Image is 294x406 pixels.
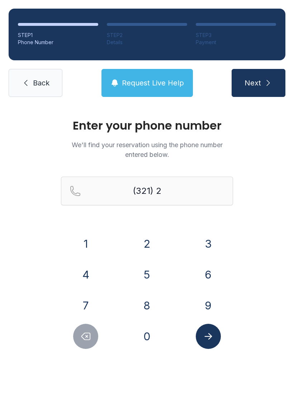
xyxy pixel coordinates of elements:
div: STEP 3 [196,32,276,39]
input: Reservation phone number [61,177,233,205]
span: Next [245,78,261,88]
p: We'll find your reservation using the phone number entered below. [61,140,233,159]
button: 6 [196,262,221,287]
button: 4 [73,262,98,287]
button: 5 [134,262,160,287]
button: 2 [134,231,160,256]
div: Details [107,39,187,46]
div: STEP 1 [18,32,98,39]
div: STEP 2 [107,32,187,39]
button: 3 [196,231,221,256]
div: Phone Number [18,39,98,46]
button: 1 [73,231,98,256]
button: 9 [196,293,221,318]
span: Back [33,78,49,88]
span: Request Live Help [122,78,184,88]
button: Submit lookup form [196,324,221,349]
div: Payment [196,39,276,46]
button: Delete number [73,324,98,349]
h1: Enter your phone number [61,120,233,131]
button: 0 [134,324,160,349]
button: 7 [73,293,98,318]
button: 8 [134,293,160,318]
